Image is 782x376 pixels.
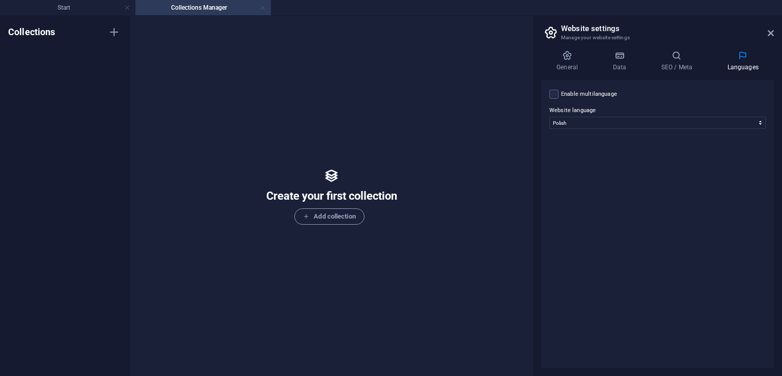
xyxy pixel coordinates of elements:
[561,33,753,42] h3: Manage your website settings
[561,24,774,33] h2: Website settings
[597,50,646,72] h4: Data
[646,50,712,72] h4: SEO / Meta
[541,50,597,72] h4: General
[303,210,355,223] span: Add collection
[108,26,120,38] i: Create new collection
[561,88,617,100] label: Enable multilanguage
[294,208,364,225] button: Add collection
[712,50,774,72] h4: Languages
[8,26,55,38] h6: Collections
[135,2,271,13] h4: Collections Manager
[549,104,766,117] label: Website language
[266,188,397,204] h5: Create your first collection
